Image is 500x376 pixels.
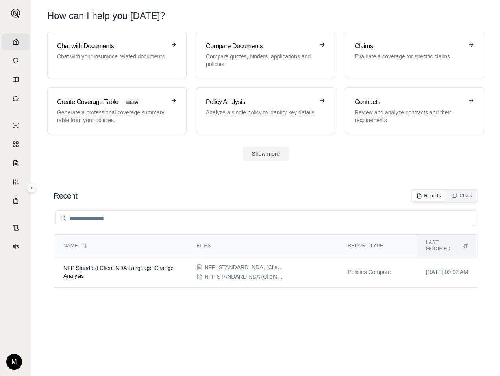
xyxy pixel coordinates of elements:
a: Legal Search Engine [2,238,30,255]
button: Show more [243,147,289,161]
span: BETA [122,98,143,107]
h3: Contracts [355,97,463,107]
h3: Claims [355,41,463,51]
p: Evaluate a coverage for specific claims [355,52,463,60]
a: Contract Analysis [2,219,30,236]
div: Reports [417,193,441,199]
a: Policy Comparisons [2,136,30,153]
h2: Recent [54,190,77,201]
div: M [6,354,22,370]
td: [DATE] 09:02 AM [417,257,478,287]
a: Claim Coverage [2,154,30,172]
p: Analyze a single policy to identify key details [206,108,315,116]
button: Chats [447,190,477,201]
img: Expand sidebar [11,9,20,18]
button: Reports [412,190,446,201]
div: Chats [452,193,472,199]
button: Expand sidebar [27,183,36,193]
a: Coverage Table [2,192,30,210]
button: Expand sidebar [8,6,24,21]
th: Report Type [338,235,417,257]
span: NFP STANDARD NDA (Client) 2020.docx [204,273,283,281]
a: Compare DocumentsCompare quotes, binders, applications and policies [196,32,335,78]
div: Last modified [426,239,468,252]
h1: How can I help you [DATE]? [47,9,165,22]
a: ContractsReview and analyze contracts and their requirements [345,87,484,134]
td: Policies Compare [338,257,417,287]
h3: Chat with Documents [57,41,166,51]
th: Files [187,235,338,257]
span: NFP Standard Client NDA Language Change Analysis [63,265,174,279]
h3: Create Coverage Table [57,97,166,107]
a: Single Policy [2,117,30,134]
h3: Policy Analysis [206,97,315,107]
div: Name [63,242,178,249]
p: Generate a professional coverage summary table from your policies. [57,108,166,124]
p: Chat with your insurance related documents [57,52,166,60]
a: Custom Report [2,173,30,191]
a: Home [2,33,30,50]
p: Compare quotes, binders, applications and policies [206,52,315,68]
p: Review and analyze contracts and their requirements [355,108,463,124]
a: Policy AnalysisAnalyze a single policy to identify key details [196,87,335,134]
a: ClaimsEvaluate a coverage for specific claims [345,32,484,78]
a: Chat [2,90,30,107]
h3: Compare Documents [206,41,315,51]
a: Prompt Library [2,71,30,88]
a: Documents Vault [2,52,30,69]
span: NFP_STANDARD_NDA_(Client)_2020.docx.pdf [204,263,283,271]
a: Create Coverage TableBETAGenerate a professional coverage summary table from your policies. [47,87,187,134]
a: Chat with DocumentsChat with your insurance related documents [47,32,187,78]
